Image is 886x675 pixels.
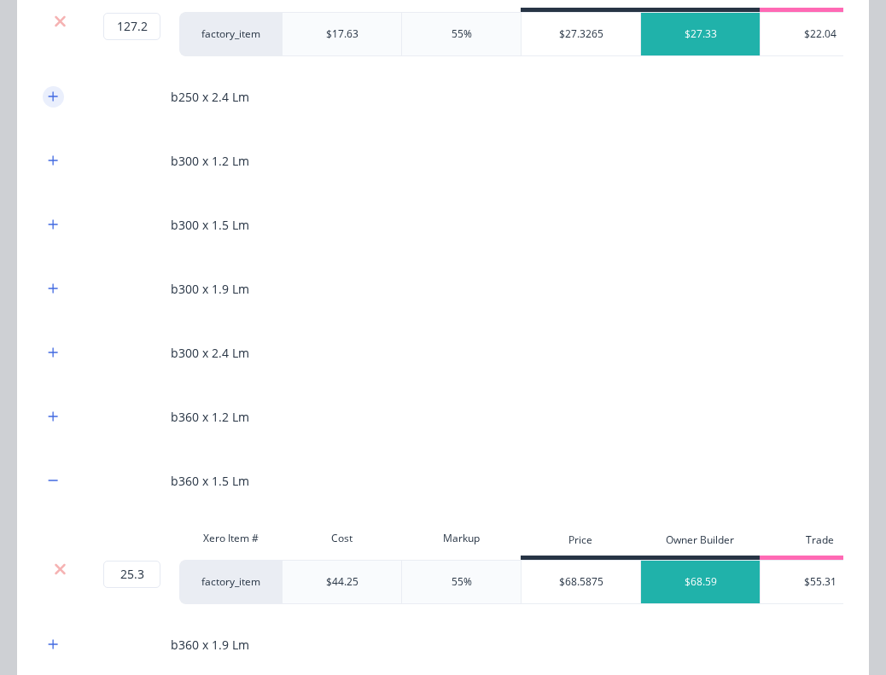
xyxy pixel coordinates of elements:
div: b250 x 2.4 Lm [171,88,249,106]
div: $17.63 [326,26,358,42]
div: $27.33 [641,13,761,55]
div: $68.5875 [522,561,641,603]
div: b360 x 1.5 Lm [171,472,249,490]
div: Price [521,526,640,560]
div: $22.04 [761,13,880,55]
div: factory_item [179,12,282,56]
div: Cost [282,521,401,556]
input: ? [103,561,160,588]
div: $44.25 [326,574,358,590]
div: factory_item [179,560,282,604]
div: Trade [760,526,879,560]
div: b300 x 2.4 Lm [171,344,249,362]
div: Owner Builder [640,526,760,560]
div: 55% [452,574,472,590]
div: b300 x 1.5 Lm [171,216,249,234]
div: $27.3265 [522,13,641,55]
div: b300 x 1.2 Lm [171,152,249,170]
div: $68.59 [641,561,761,603]
div: b300 x 1.9 Lm [171,280,249,298]
div: Xero Item # [179,521,282,556]
div: 55% [452,26,472,42]
div: $55.31 [761,561,880,603]
div: Markup [401,521,521,556]
input: ? [103,13,160,40]
div: b360 x 1.9 Lm [171,636,249,654]
div: b360 x 1.2 Lm [171,408,249,426]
